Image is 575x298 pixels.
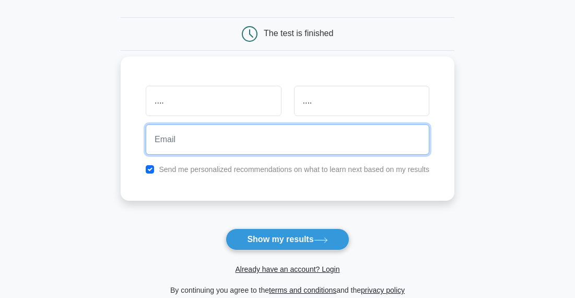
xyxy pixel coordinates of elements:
label: Send me personalized recommendations on what to learn next based on my results [159,165,429,174]
div: By continuing you agree to the and the [114,284,461,296]
div: The test is finished [264,29,333,38]
button: Show my results [226,228,349,250]
a: privacy policy [361,286,405,294]
input: First name [146,86,281,116]
a: terms and conditions [269,286,336,294]
a: Already have an account? Login [235,265,339,273]
input: Last name [294,86,429,116]
input: Email [146,124,429,155]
